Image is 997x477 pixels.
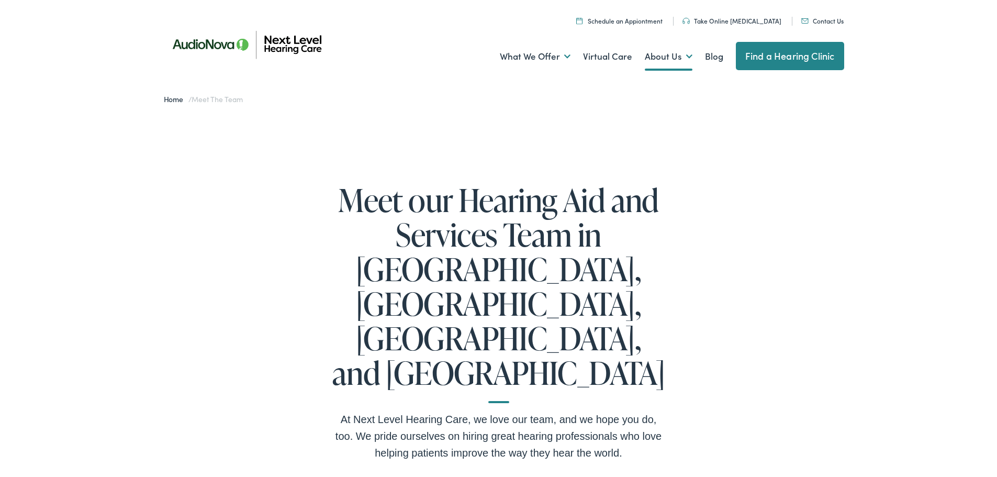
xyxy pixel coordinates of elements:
a: What We Offer [500,37,570,76]
a: Blog [705,37,723,76]
a: Contact Us [801,16,844,25]
a: Home [164,94,188,104]
a: Take Online [MEDICAL_DATA] [682,16,781,25]
a: Find a Hearing Clinic [736,42,844,70]
span: Meet the Team [192,94,242,104]
a: Virtual Care [583,37,632,76]
div: At Next Level Hearing Care, we love our team, and we hope you do, too. We pride ourselves on hiri... [331,411,666,461]
a: About Us [645,37,692,76]
h1: Meet our Hearing Aid and Services Team in [GEOGRAPHIC_DATA], [GEOGRAPHIC_DATA], [GEOGRAPHIC_DATA]... [331,183,666,403]
img: An icon symbolizing headphones, colored in teal, suggests audio-related services or features. [682,18,690,24]
img: Calendar icon representing the ability to schedule a hearing test or hearing aid appointment at N... [576,17,582,24]
span: / [164,94,243,104]
img: An icon representing mail communication is presented in a unique teal color. [801,18,809,24]
a: Schedule an Appiontment [576,16,663,25]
